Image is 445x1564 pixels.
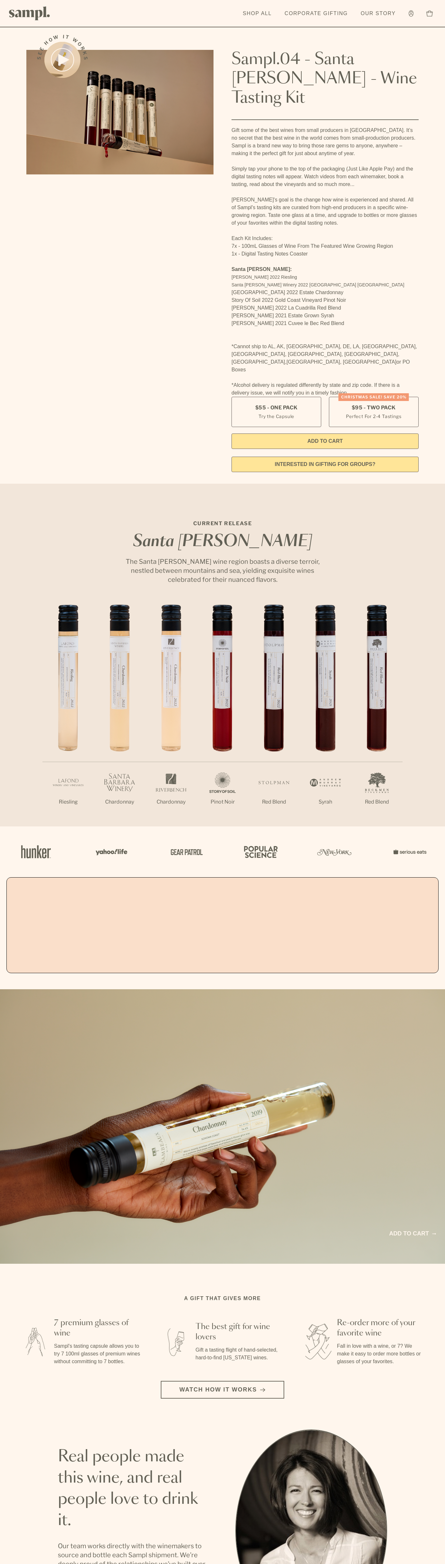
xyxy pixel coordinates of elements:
span: [PERSON_NAME] 2022 Riesling [232,275,297,280]
img: Artboard_4_28b4d326-c26e-48f9-9c80-911f17d6414e_x450.png [241,838,279,866]
span: [GEOGRAPHIC_DATA], [GEOGRAPHIC_DATA] [286,359,396,365]
p: Gift a tasting flight of hand-selected, hard-to-find [US_STATE] wines. [195,1346,283,1362]
img: Artboard_7_5b34974b-f019-449e-91fb-745f8d0877ee_x450.png [390,838,428,866]
strong: Santa [PERSON_NAME]: [232,266,292,272]
h3: 7 premium glasses of wine [54,1318,141,1338]
p: Sampl's tasting capsule allows you to try 7 100ml glasses of premium wines without committing to ... [54,1342,141,1365]
a: Corporate Gifting [281,6,351,21]
p: Syrah [300,798,351,806]
li: 2 / 7 [94,605,145,826]
span: $55 - One Pack [255,404,298,411]
li: [PERSON_NAME] 2021 Estate Grown Syrah [232,312,419,320]
button: Add to Cart [232,433,419,449]
h3: The best gift for wine lovers [195,1322,283,1342]
p: Riesling [42,798,94,806]
small: Try the Capsule [259,413,294,420]
a: Our Story [358,6,399,21]
span: Santa [PERSON_NAME] Winery 2022 [GEOGRAPHIC_DATA] [GEOGRAPHIC_DATA] [232,282,404,287]
a: Shop All [240,6,275,21]
p: Red Blend [248,798,300,806]
div: Christmas SALE! Save 20% [339,393,409,401]
img: Artboard_5_7fdae55a-36fd-43f7-8bfd-f74a06a2878e_x450.png [166,838,204,866]
p: Pinot Noir [197,798,248,806]
p: Chardonnay [94,798,145,806]
li: 1 / 7 [42,605,94,826]
button: See how it works [44,42,80,78]
em: Santa [PERSON_NAME] [133,534,312,549]
div: Gift some of the best wines from small producers in [GEOGRAPHIC_DATA]. It’s no secret that the be... [232,126,419,397]
img: Artboard_6_04f9a106-072f-468a-bdd7-f11783b05722_x450.png [91,838,130,866]
span: , [285,359,286,365]
li: 4 / 7 [197,605,248,826]
li: [PERSON_NAME] 2022 La Cuadrilla Red Blend [232,304,419,312]
img: Sampl logo [9,6,50,20]
h1: Sampl.04 - Santa [PERSON_NAME] - Wine Tasting Kit [232,50,419,108]
li: 3 / 7 [145,605,197,826]
li: 7 / 7 [351,605,403,826]
li: Story Of Soil 2022 Gold Coast Vineyard Pinot Noir [232,296,419,304]
img: Sampl.04 - Santa Barbara - Wine Tasting Kit [26,50,213,174]
h3: Re-order more of your favorite wine [337,1318,424,1338]
li: [GEOGRAPHIC_DATA] 2022 Estate Chardonnay [232,289,419,296]
img: Artboard_1_c8cd28af-0030-4af1-819c-248e302c7f06_x450.png [17,838,55,866]
li: 6 / 7 [300,605,351,826]
p: The Santa [PERSON_NAME] wine region boasts a diverse terroir, nestled between mountains and sea, ... [120,557,325,584]
p: CURRENT RELEASE [120,520,325,527]
a: Add to cart [389,1229,436,1238]
h2: Real people made this wine, and real people love to drink it. [58,1446,210,1531]
p: Fall in love with a wine, or 7? We make it easy to order more bottles or glasses of your favorites. [337,1342,424,1365]
li: [PERSON_NAME] 2021 Cuvee le Bec Red Blend [232,320,419,327]
button: Watch how it works [161,1381,284,1399]
span: $95 - Two Pack [352,404,396,411]
img: Artboard_3_0b291449-6e8c-4d07-b2c2-3f3601a19cd1_x450.png [315,838,354,866]
p: Red Blend [351,798,403,806]
p: Chardonnay [145,798,197,806]
a: interested in gifting for groups? [232,457,419,472]
h2: A gift that gives more [184,1295,261,1302]
small: Perfect For 2-4 Tastings [346,413,401,420]
li: 5 / 7 [248,605,300,826]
